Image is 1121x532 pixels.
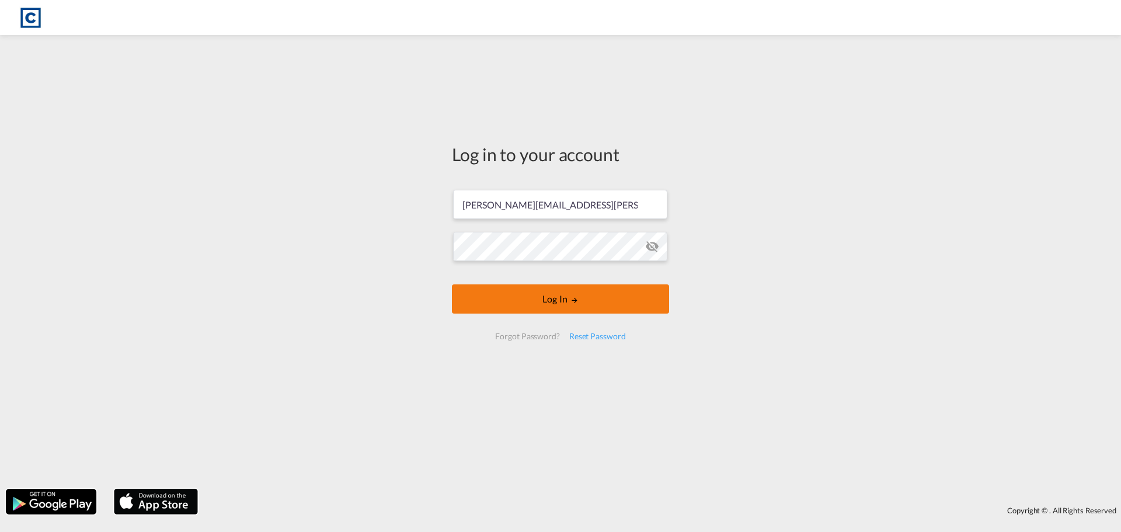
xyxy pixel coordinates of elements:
input: Enter email/phone number [453,190,667,219]
img: apple.png [113,488,199,516]
md-icon: icon-eye-off [645,239,659,253]
div: Forgot Password? [490,326,564,347]
img: google.png [5,488,98,516]
div: Copyright © . All Rights Reserved [204,500,1121,520]
button: LOGIN [452,284,669,314]
div: Log in to your account [452,142,669,166]
img: 1fdb9190129311efbfaf67cbb4249bed.jpeg [18,5,44,31]
div: Reset Password [565,326,631,347]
